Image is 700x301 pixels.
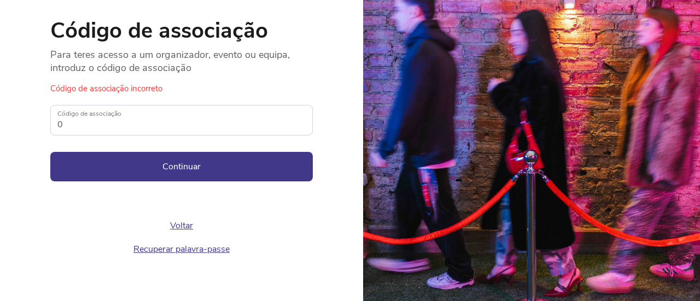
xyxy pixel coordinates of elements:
input: Código de associação [50,105,313,135]
a: Voltar [170,220,193,232]
a: Recuperar palavra-passe [133,243,230,255]
button: Continuar [50,152,313,181]
p: Para teres acesso a um organizador, evento ou equipa, introduz o código de associação [50,42,313,74]
div: Código de associação incorreto [50,83,313,94]
label: Código de associação [50,105,313,123]
h1: Código de associação [50,20,313,42]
